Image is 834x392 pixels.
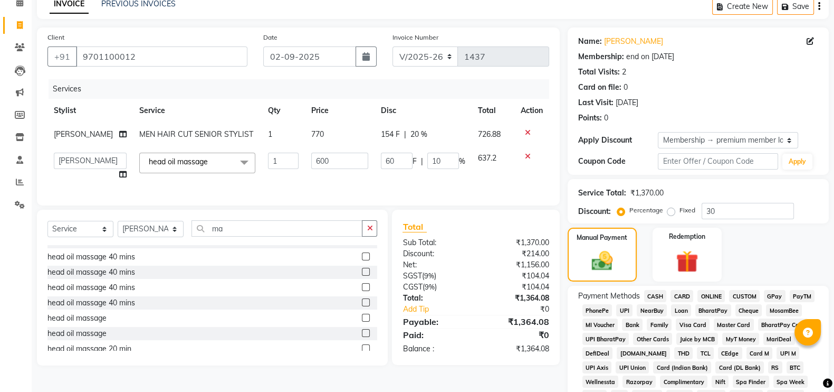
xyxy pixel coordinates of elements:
div: Balance : [395,343,476,354]
th: Service [133,99,262,123]
div: Membership: [578,51,624,62]
div: ( ) [395,270,476,282]
a: [PERSON_NAME] [604,36,663,47]
label: Percentage [629,206,663,215]
div: ₹1,364.08 [476,293,557,304]
div: head oil massage 40 mins [47,251,135,263]
span: SGST [402,271,421,281]
div: ₹1,364.08 [476,315,557,328]
span: Spa Week [773,376,808,388]
div: 0 [604,113,608,124]
span: Family [647,319,672,331]
img: _gift.svg [669,248,705,275]
label: Invoice Number [392,33,438,42]
span: 1 [268,129,272,139]
div: ₹1,370.00 [630,188,664,199]
th: Price [305,99,375,123]
span: head oil massage [149,157,208,166]
div: Service Total: [578,188,626,199]
span: CEdge [718,347,742,359]
span: Spa Finder [733,376,769,388]
div: ₹0 [490,304,557,315]
span: CARD [670,290,693,302]
div: end on [DATE] [626,51,674,62]
a: Add Tip [395,304,489,315]
label: Fixed [679,206,695,215]
span: DefiDeal [582,347,613,359]
div: Paid: [395,329,476,341]
span: 9% [424,283,434,291]
span: 9% [424,272,434,280]
div: Apply Discount [578,135,658,146]
label: Client [47,33,64,42]
div: [DATE] [616,97,638,108]
span: 770 [311,129,324,139]
span: 637.2 [478,153,496,163]
span: BharatPay [695,304,731,316]
span: CASH [644,290,667,302]
label: Manual Payment [577,233,627,242]
div: Card on file: [578,82,621,93]
span: 154 F [381,129,400,140]
span: Wellnessta [582,376,619,388]
span: Bank [622,319,643,331]
a: x [208,157,213,166]
span: [PERSON_NAME] [54,129,113,139]
span: MI Voucher [582,319,618,331]
th: Stylist [47,99,133,123]
span: Juice by MCB [676,333,718,345]
span: CUSTOM [729,290,760,302]
div: ₹214.00 [476,248,557,259]
span: UPI BharatPay [582,333,629,345]
input: Search or Scan [191,220,362,237]
span: Card (Indian Bank) [653,361,711,374]
span: PayTM [790,290,815,302]
span: BharatPay Card [758,319,809,331]
th: Action [514,99,549,123]
span: NearBuy [637,304,667,316]
div: Sub Total: [395,237,476,248]
span: Loan [671,304,691,316]
span: Nift [712,376,728,388]
span: THD [674,347,693,359]
div: head oil massage [47,328,107,339]
div: ₹0 [476,329,557,341]
div: Net: [395,259,476,270]
div: ( ) [395,282,476,293]
span: UPI Union [616,361,649,374]
div: Payable: [395,315,476,328]
button: Apply [782,154,812,170]
div: Services [49,79,557,99]
div: head oil massage 40 mins [47,297,135,309]
div: 0 [624,82,628,93]
span: UPI M [777,347,799,359]
div: ₹104.04 [476,282,557,293]
span: MEN HAIR CUT SENIOR STYLIST [139,129,253,139]
span: ONLINE [697,290,725,302]
button: +91 [47,46,77,67]
span: RS [768,361,782,374]
img: _cash.svg [585,249,619,273]
div: ₹1,364.08 [476,343,557,354]
span: Visa Card [676,319,710,331]
span: UPI Axis [582,361,612,374]
input: Enter Offer / Coupon Code [658,153,778,170]
input: Search by Name/Mobile/Email/Code [76,46,247,67]
span: MosamBee [766,304,802,316]
span: PhonePe [582,304,612,316]
span: Payment Methods [578,291,640,302]
span: [DOMAIN_NAME] [617,347,670,359]
span: Card M [746,347,773,359]
div: ₹104.04 [476,270,557,282]
span: GPay [764,290,785,302]
span: Other Cards [633,333,672,345]
span: 20 % [410,129,427,140]
div: Total: [395,293,476,304]
div: head oil massage 40 mins [47,267,135,278]
span: Complimentary [660,376,707,388]
span: 726.88 [478,129,501,139]
th: Qty [262,99,305,123]
div: ₹1,370.00 [476,237,557,248]
div: Coupon Code [578,156,658,167]
span: MyT Money [722,333,759,345]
